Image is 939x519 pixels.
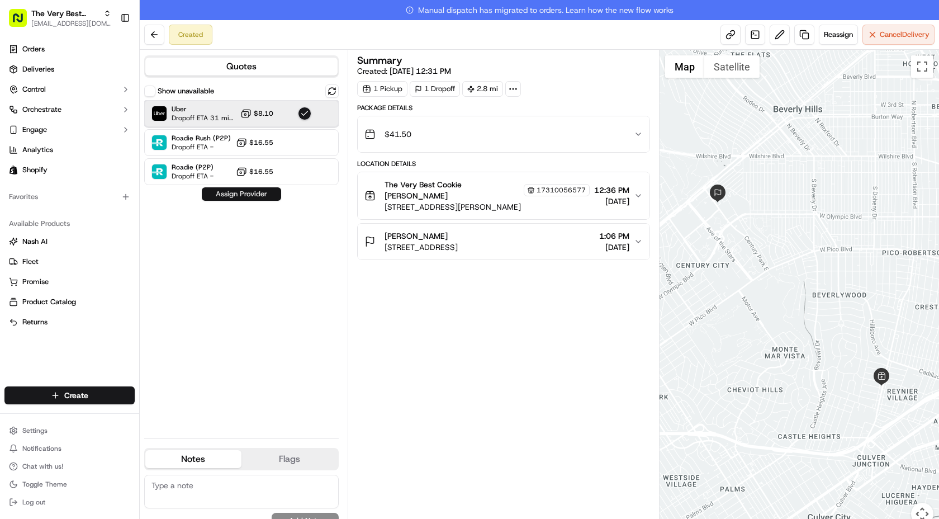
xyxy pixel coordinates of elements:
[172,134,231,143] span: Roadie Rush (P2P)
[704,55,760,78] button: Show satellite imagery
[22,44,45,54] span: Orders
[11,163,29,181] img: Masood Aslam
[11,145,75,154] div: Past conversations
[599,230,629,242] span: 1:06 PM
[22,84,46,95] span: Control
[357,65,451,77] span: Created:
[599,242,629,253] span: [DATE]
[22,277,49,287] span: Promise
[410,81,460,97] div: 1 Dropoff
[406,4,674,16] span: Manual dispatch has migrated to orders. Learn how the new flow works
[880,30,929,40] span: Cancel Delivery
[249,138,273,147] span: $16.55
[385,179,521,201] span: The Very Best Cookie [PERSON_NAME]
[4,386,135,404] button: Create
[357,81,407,97] div: 1 Pickup
[29,72,201,84] input: Got a question? Start typing here...
[22,220,86,231] span: Knowledge Base
[172,105,236,114] span: Uber
[9,277,130,287] a: Promise
[9,297,130,307] a: Product Catalog
[4,293,135,311] button: Product Catalog
[358,224,649,259] button: [PERSON_NAME][STREET_ADDRESS]1:06 PM[DATE]
[9,166,18,174] img: Shopify logo
[4,459,135,474] button: Chat with us!
[4,273,135,291] button: Promise
[64,390,88,401] span: Create
[31,19,111,28] button: [EMAIL_ADDRESS][DOMAIN_NAME]
[594,196,629,207] span: [DATE]
[172,143,231,152] span: Dropoff ETA -
[22,165,48,175] span: Shopify
[254,109,273,118] span: $8.10
[22,125,47,135] span: Engage
[594,185,629,196] span: 12:36 PM
[202,187,281,201] button: Assign Provider
[4,215,135,233] div: Available Products
[172,172,214,181] span: Dropoff ETA -
[22,174,31,183] img: 1736555255976-a54dd68f-1ca7-489b-9aae-adbdc363a1c4
[4,161,135,179] a: Shopify
[22,297,76,307] span: Product Catalog
[22,462,63,471] span: Chat with us!
[4,101,135,119] button: Orchestrate
[172,114,236,122] span: Dropoff ETA 31 minutes
[22,105,61,115] span: Orchestrate
[152,164,167,179] img: Roadie (P2P)
[357,159,650,168] div: Location Details
[9,257,130,267] a: Fleet
[22,257,39,267] span: Fleet
[390,66,451,76] span: [DATE] 12:31 PM
[22,426,48,435] span: Settings
[4,81,135,98] button: Control
[35,173,91,182] span: [PERSON_NAME]
[11,11,34,34] img: Nash
[4,494,135,510] button: Log out
[111,247,135,256] span: Pylon
[22,237,48,247] span: Nash AI
[106,220,179,231] span: API Documentation
[385,230,448,242] span: [PERSON_NAME]
[357,103,650,112] div: Package Details
[241,450,338,468] button: Flags
[4,441,135,456] button: Notifications
[173,143,203,157] button: See all
[22,480,67,489] span: Toggle Theme
[4,121,135,139] button: Engage
[4,476,135,492] button: Toggle Theme
[22,317,48,327] span: Returns
[9,237,130,247] a: Nash AI
[824,30,853,40] span: Reassign
[22,498,45,507] span: Log out
[236,137,273,148] button: $16.55
[79,247,135,256] a: Powered byPylon
[4,60,135,78] a: Deliveries
[22,64,54,74] span: Deliveries
[31,8,99,19] button: The Very Best Cookie In The Whole Wide World
[145,58,338,76] button: Quotes
[4,141,135,159] a: Analytics
[145,450,241,468] button: Notes
[11,107,31,127] img: 1736555255976-a54dd68f-1ca7-489b-9aae-adbdc363a1c4
[50,118,154,127] div: We're available if you need us!
[385,242,458,253] span: [STREET_ADDRESS]
[99,173,122,182] span: [DATE]
[665,55,704,78] button: Show street map
[22,145,53,155] span: Analytics
[4,4,116,31] button: The Very Best Cookie In The Whole Wide World[EMAIL_ADDRESS][DOMAIN_NAME]
[4,188,135,206] div: Favorites
[240,108,273,119] button: $8.10
[462,81,503,97] div: 2.8 mi
[4,253,135,271] button: Fleet
[537,186,586,195] span: 17310056577
[911,55,933,78] button: Toggle fullscreen view
[7,215,90,235] a: 📗Knowledge Base
[50,107,183,118] div: Start new chat
[90,215,184,235] a: 💻API Documentation
[819,25,858,45] button: Reassign
[11,45,203,63] p: Welcome 👋
[236,166,273,177] button: $16.55
[249,167,273,176] span: $16.55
